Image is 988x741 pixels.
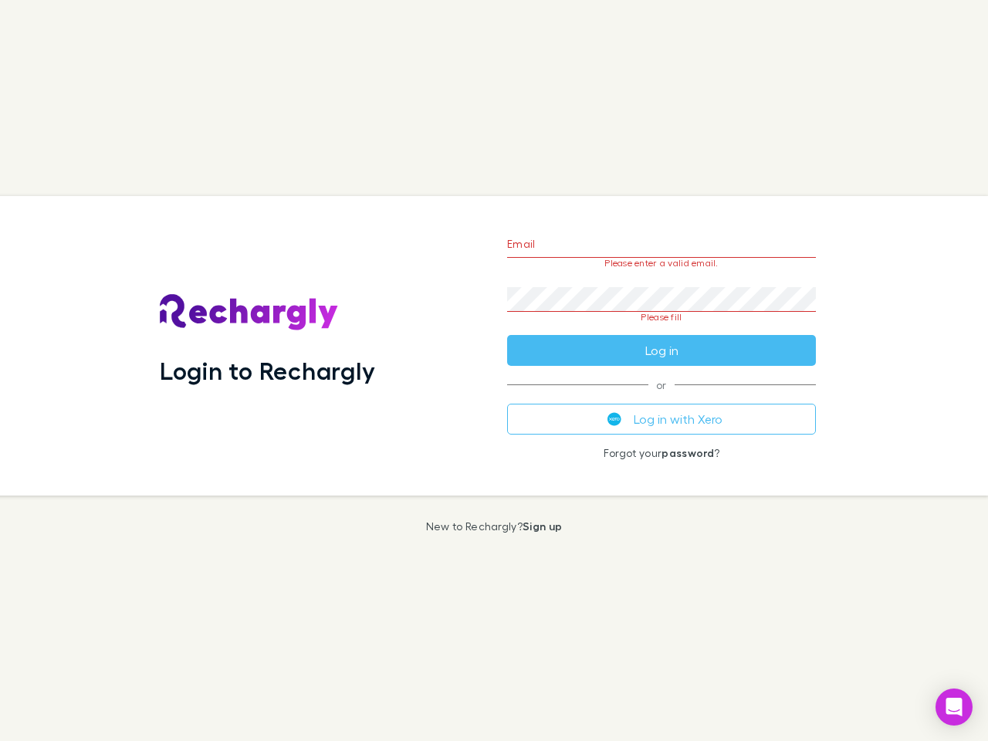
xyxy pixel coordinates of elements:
p: Please fill [507,312,816,323]
p: New to Rechargly? [426,520,563,533]
button: Log in [507,335,816,366]
p: Forgot your ? [507,447,816,459]
button: Log in with Xero [507,404,816,435]
a: password [661,446,714,459]
span: or [507,384,816,385]
div: Open Intercom Messenger [936,689,973,726]
h1: Login to Rechargly [160,356,375,385]
img: Xero's logo [607,412,621,426]
img: Rechargly's Logo [160,294,339,331]
a: Sign up [523,519,562,533]
p: Please enter a valid email. [507,258,816,269]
